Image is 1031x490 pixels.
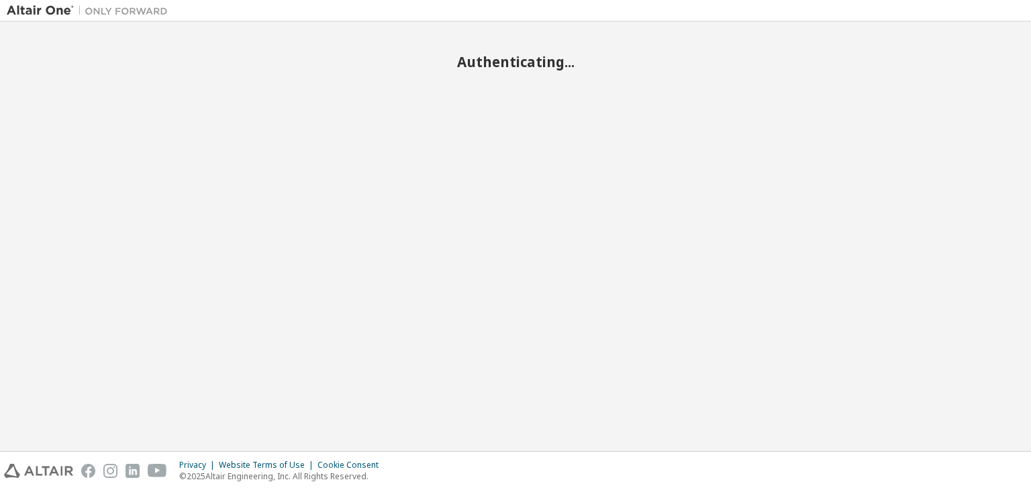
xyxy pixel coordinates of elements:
[81,464,95,478] img: facebook.svg
[4,464,73,478] img: altair_logo.svg
[179,471,387,482] p: © 2025 Altair Engineering, Inc. All Rights Reserved.
[179,460,219,471] div: Privacy
[148,464,167,478] img: youtube.svg
[317,460,387,471] div: Cookie Consent
[7,53,1024,70] h2: Authenticating...
[219,460,317,471] div: Website Terms of Use
[103,464,117,478] img: instagram.svg
[126,464,140,478] img: linkedin.svg
[7,4,175,17] img: Altair One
